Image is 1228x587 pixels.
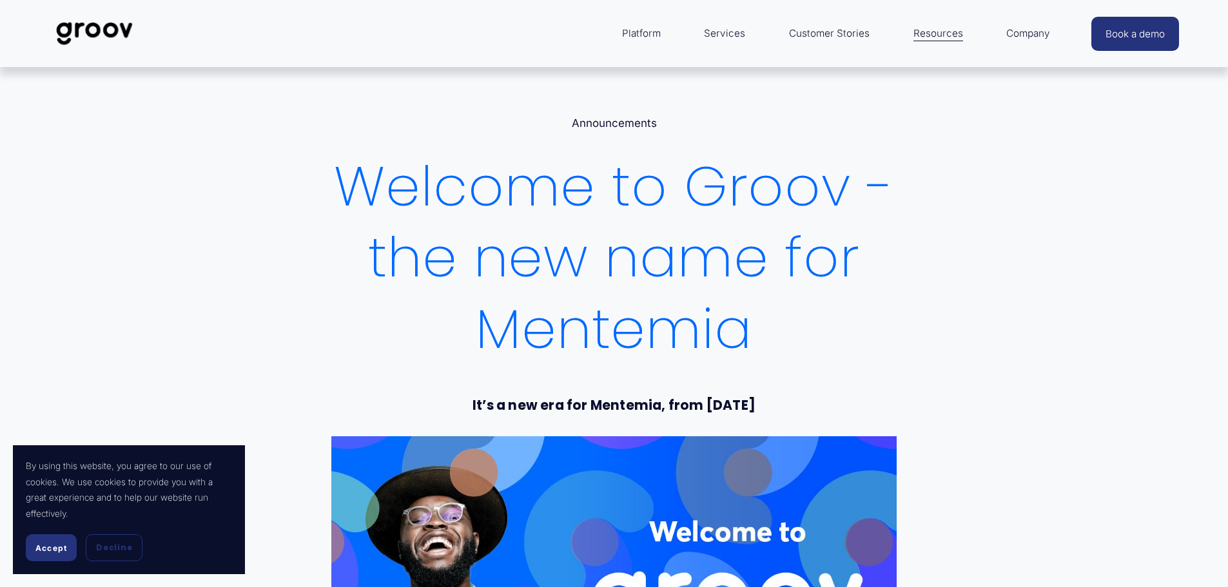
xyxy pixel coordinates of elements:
strong: It’s a new era for Mentemia, from [DATE] [473,396,755,414]
button: Accept [26,534,77,561]
section: Cookie banner [13,445,245,574]
a: Announcements [572,117,657,130]
a: folder dropdown [616,18,667,49]
span: Platform [622,24,661,43]
a: folder dropdown [1000,18,1057,49]
img: Groov | Workplace Science Platform | Unlock Performance | Drive Results [49,12,140,55]
a: Services [697,18,752,49]
span: Resources [913,24,963,43]
a: Customer Stories [783,18,876,49]
h1: Welcome to Groov - the new name for Mentemia [331,151,896,365]
span: Accept [35,543,67,553]
span: Decline [96,542,132,553]
a: folder dropdown [907,18,970,49]
button: Decline [86,534,142,561]
p: By using this website, you agree to our use of cookies. We use cookies to provide you with a grea... [26,458,232,521]
a: Book a demo [1091,17,1179,51]
span: Company [1006,24,1050,43]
